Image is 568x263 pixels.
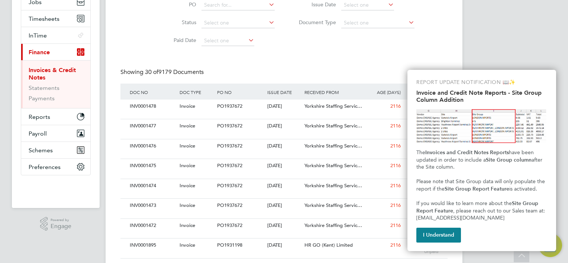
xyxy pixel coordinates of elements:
[29,130,47,137] span: Payroll
[29,147,53,154] span: Schemes
[180,242,195,248] span: Invoice
[390,182,401,189] span: 2116
[265,100,303,113] div: [DATE]
[128,159,178,173] div: INV0001475
[217,143,242,149] span: PO1937672
[416,178,546,192] span: Please note that Site Group data will only populate the report if the
[304,242,353,248] span: HR GO (Kent) Limited
[416,200,540,214] strong: Site Group Report Feature
[403,179,440,198] div: 139.20
[180,202,195,208] span: Invoice
[403,100,440,119] div: 322.34
[154,19,196,26] label: Status
[403,119,440,139] div: 87.91
[29,95,55,102] a: Payments
[145,68,158,76] span: 30 of
[201,36,254,46] input: Select one
[486,157,532,163] strong: Site Group column
[265,238,303,252] div: [DATE]
[29,32,47,39] span: InTime
[304,103,362,109] span: Yorkshire Staffing Servic…
[425,149,509,156] strong: Invoices and Credit Notes Reports
[390,162,401,169] span: 2116
[403,219,440,238] div: 410.26
[293,1,336,8] label: Issue Date
[404,169,438,175] span: Unpaid
[390,123,401,129] span: 2116
[416,228,461,243] button: I Understand
[154,37,196,43] label: Paid Date
[304,143,362,149] span: Yorkshire Staffing Servic…
[509,186,537,192] span: is activated.
[390,222,401,228] span: 2116
[365,84,403,101] div: AGE (DAYS)
[180,182,195,189] span: Invoice
[403,159,440,178] div: 161.17
[304,222,362,228] span: Yorkshire Staffing Servic…
[416,200,512,207] span: If you would like to learn more about the
[180,103,195,109] span: Invoice
[390,242,401,248] span: 2116
[445,186,509,192] strong: Site Group Report Feature
[265,159,303,173] div: [DATE]
[407,70,556,251] div: Invoice and Credit Note Reports - Site Group Column Addition
[293,19,336,26] label: Document Type
[217,123,242,129] span: PO1937672
[217,103,242,109] span: PO1937672
[154,1,196,8] label: PO
[128,100,178,113] div: INV0001478
[217,222,242,228] span: PO1937672
[29,66,76,81] a: Invoices & Credit Notes
[180,143,195,149] span: Invoice
[404,149,438,155] span: Unpaid
[416,79,547,86] p: REPORT UPDATE NOTIFICATION 📖✨
[404,129,438,135] span: Unpaid
[180,123,195,129] span: Invoice
[217,202,242,208] span: PO1937672
[128,179,178,193] div: INV0001474
[265,179,303,193] div: [DATE]
[416,89,547,103] h2: Invoice and Credit Note Reports - Site Group Column Addition
[29,163,61,171] span: Preferences
[304,162,362,169] span: Yorkshire Staffing Servic…
[403,238,440,258] div: 723.05
[128,119,178,133] div: INV0001477
[416,109,547,143] img: Site Group Column in Invoices Report
[128,219,178,233] div: INV0001472
[265,199,303,212] div: [DATE]
[178,84,215,101] div: DOC TYPE
[217,182,242,189] span: PO1937672
[128,199,178,212] div: INV0001473
[416,149,535,163] span: have been updated in order to include a
[416,149,425,156] span: The
[128,238,178,252] div: INV0001895
[120,68,205,76] div: Showing
[29,15,59,22] span: Timesheets
[128,84,178,101] div: DOC NO
[51,217,71,223] span: Powered by
[265,219,303,233] div: [DATE]
[265,139,303,153] div: [DATE]
[180,162,195,169] span: Invoice
[416,208,546,221] span: , please reach out to our Sales team at: [EMAIL_ADDRESS][DOMAIN_NAME]
[404,209,438,215] span: Unpaid
[21,183,91,195] a: Go to home page
[29,113,50,120] span: Reports
[29,49,50,56] span: Finance
[201,18,275,28] input: Select one
[304,202,362,208] span: Yorkshire Staffing Servic…
[215,84,265,101] div: PO NO
[145,68,204,76] span: 9179 Documents
[390,103,401,109] span: 2116
[265,119,303,133] div: [DATE]
[29,84,59,91] a: Statements
[51,223,71,230] span: Engage
[390,202,401,208] span: 2116
[303,84,365,101] div: RECEIVED FROM
[180,222,195,228] span: Invoice
[21,183,91,195] img: fastbook-logo-retina.png
[217,162,242,169] span: PO1937672
[304,182,362,189] span: Yorkshire Staffing Servic…
[217,242,242,248] span: PO1931198
[341,18,414,28] input: Select one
